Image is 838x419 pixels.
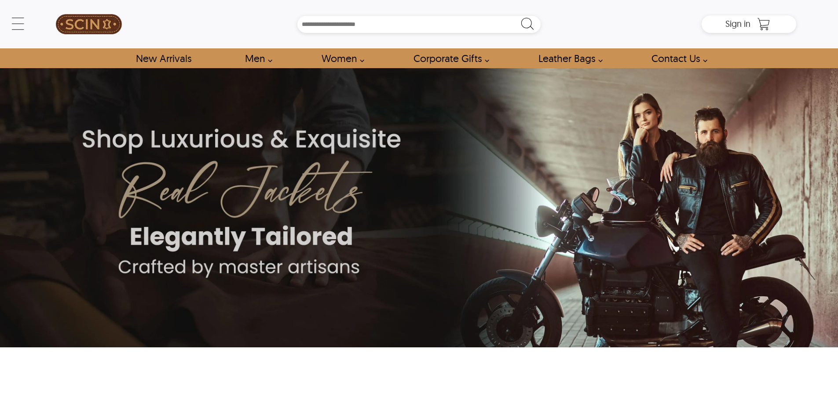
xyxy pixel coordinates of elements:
[126,48,201,68] a: Shop New Arrivals
[641,48,712,68] a: contact-us
[725,21,750,28] a: Sign in
[42,4,136,44] a: SCIN
[403,48,494,68] a: Shop Leather Corporate Gifts
[235,48,277,68] a: shop men's leather jackets
[56,4,122,44] img: SCIN
[528,48,607,68] a: Shop Leather Bags
[725,18,750,29] span: Sign in
[311,48,369,68] a: Shop Women Leather Jackets
[755,18,772,31] a: Shopping Cart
